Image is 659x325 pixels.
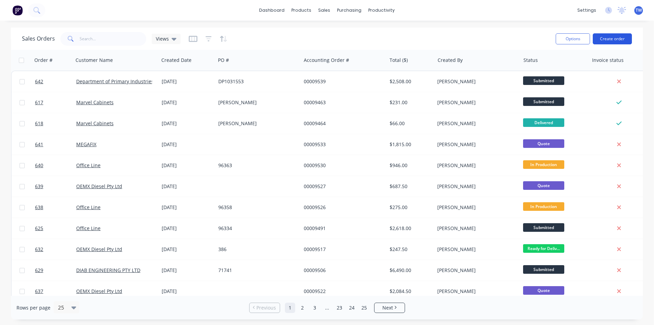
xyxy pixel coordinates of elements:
span: Previous [256,304,276,311]
div: DP1031553 [218,78,294,85]
a: Page 23 [334,303,345,313]
div: $946.00 [390,162,430,169]
div: 96363 [218,162,294,169]
span: 617 [35,99,43,106]
div: 00009506 [304,267,380,274]
div: Total ($) [390,57,408,64]
div: $2,618.00 [390,225,430,232]
span: Delivered [523,118,564,127]
div: 00009464 [304,120,380,127]
div: [PERSON_NAME] [437,78,513,85]
div: PO # [218,57,229,64]
input: Search... [80,32,147,46]
a: Office Line [76,225,101,231]
a: DIAB ENGINEERING PTY LTD [76,267,140,273]
div: 00009522 [304,288,380,295]
div: $231.00 [390,99,430,106]
h1: Sales Orders [22,35,55,42]
a: 639 [35,176,76,197]
div: settings [574,5,600,15]
div: Invoice status [592,57,624,64]
div: [PERSON_NAME] [437,99,513,106]
div: purchasing [334,5,365,15]
a: 642 [35,71,76,92]
span: 629 [35,267,43,274]
div: [DATE] [162,246,213,253]
div: $687.50 [390,183,430,190]
div: [DATE] [162,267,213,274]
div: [DATE] [162,288,213,295]
span: Submitted [523,265,564,274]
div: [DATE] [162,225,213,232]
div: 00009530 [304,162,380,169]
div: [PERSON_NAME] [437,288,513,295]
span: 637 [35,288,43,295]
div: [PERSON_NAME] [437,267,513,274]
a: Page 1 is your current page [285,303,295,313]
div: 00009463 [304,99,380,106]
div: 96334 [218,225,294,232]
div: $2,508.00 [390,78,430,85]
div: [DATE] [162,183,213,190]
a: OEMX Diesel Pty Ltd [76,183,122,189]
div: Accounting Order # [304,57,349,64]
div: [PERSON_NAME] [437,120,513,127]
a: Office Line [76,204,101,210]
a: 625 [35,218,76,239]
div: 00009491 [304,225,380,232]
a: 617 [35,92,76,113]
div: [DATE] [162,99,213,106]
a: Marvel Cabinets [76,99,114,106]
a: 632 [35,239,76,260]
div: 71741 [218,267,294,274]
span: 640 [35,162,43,169]
div: Created Date [161,57,192,64]
span: Rows per page [16,304,50,311]
a: Jump forward [322,303,332,313]
div: [DATE] [162,162,213,169]
div: Order # [34,57,53,64]
a: Next page [374,304,405,311]
div: Customer Name [76,57,113,64]
div: [DATE] [162,204,213,211]
div: [PERSON_NAME] [218,99,294,106]
span: Ready for Deliv... [523,244,564,253]
div: productivity [365,5,398,15]
div: 00009526 [304,204,380,211]
div: $275.00 [390,204,430,211]
div: 00009527 [304,183,380,190]
a: 637 [35,281,76,302]
div: $6,490.00 [390,267,430,274]
div: [PERSON_NAME] [437,246,513,253]
div: [PERSON_NAME] [437,204,513,211]
span: Quote [523,139,564,148]
a: dashboard [256,5,288,15]
span: Quote [523,286,564,295]
div: [PERSON_NAME] [437,141,513,148]
div: $247.50 [390,246,430,253]
div: 00009533 [304,141,380,148]
a: Previous page [250,304,280,311]
a: 640 [35,155,76,176]
a: 629 [35,260,76,281]
span: 639 [35,183,43,190]
span: Submitted [523,223,564,232]
span: Quote [523,181,564,190]
div: [DATE] [162,120,213,127]
img: Factory [12,5,23,15]
div: [DATE] [162,78,213,85]
a: OEMX Diesel Pty Ltd [76,246,122,252]
a: Page 2 [297,303,308,313]
span: In Production [523,202,564,211]
div: Status [523,57,538,64]
a: 618 [35,113,76,134]
span: Next [382,304,393,311]
span: 625 [35,225,43,232]
a: Page 25 [359,303,369,313]
div: 386 [218,246,294,253]
span: 632 [35,246,43,253]
div: 00009517 [304,246,380,253]
a: 641 [35,134,76,155]
div: $66.00 [390,120,430,127]
button: Create order [593,33,632,44]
